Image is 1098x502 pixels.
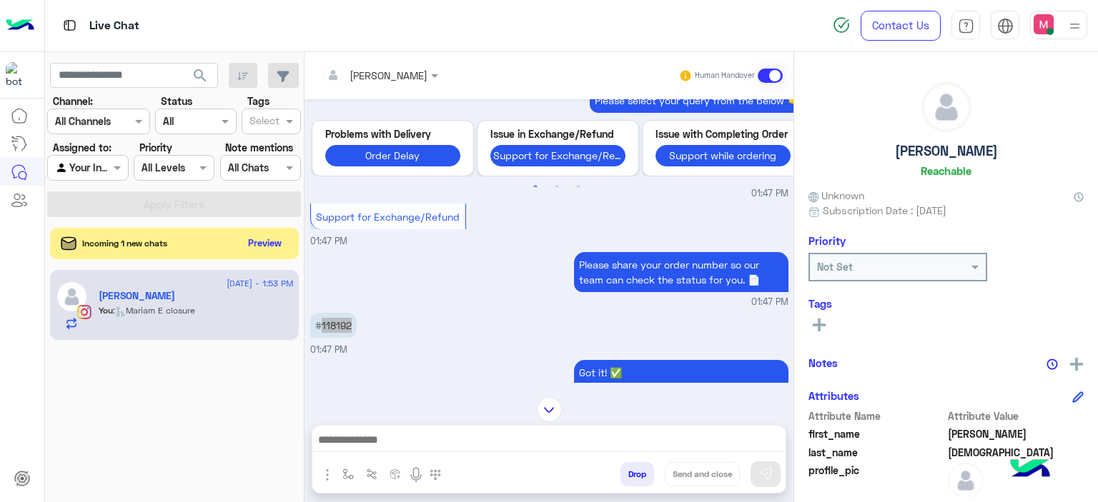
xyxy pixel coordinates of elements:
span: Subscription Date : [DATE] [823,203,946,218]
img: send attachment [319,466,336,483]
img: send voice note [407,466,425,483]
h6: Notes [808,356,838,369]
span: first_name [808,426,945,441]
label: Channel: [53,94,93,109]
img: select flow [342,468,354,480]
img: defaultAdmin.png [948,463,984,498]
button: 3 of 2 [571,180,585,194]
h6: Reachable [921,164,971,177]
button: Send and close [665,462,740,486]
h6: Priority [808,234,846,247]
label: Status [161,94,192,109]
img: spinner [833,16,850,34]
button: search [183,63,218,94]
p: Issue in Exchange/Refund [490,126,625,141]
span: [DATE] - 1:53 PM [227,277,293,290]
small: Human Handover [695,70,755,81]
img: tab [958,18,974,34]
label: Priority [139,140,172,155]
img: notes [1047,358,1058,370]
span: Attribute Value [948,408,1084,423]
span: profile_pic [808,463,945,496]
img: defaultAdmin.png [922,83,971,131]
img: tab [61,16,79,34]
img: 317874714732967 [6,62,31,88]
span: 01:47 PM [310,344,347,355]
button: 1 of 2 [528,180,543,194]
img: make a call [430,469,441,481]
img: create order [390,468,401,480]
button: create order [384,462,407,486]
img: userImage [1034,14,1054,34]
a: Contact Us [861,11,941,41]
p: Live Chat [89,16,139,36]
a: tab [951,11,980,41]
span: Attribute Name [808,408,945,423]
p: 12/8/2025, 1:47 PM [574,252,788,292]
button: Support while ordering [656,145,791,166]
img: send message [758,467,773,481]
button: Order Delay [325,145,460,166]
img: Trigger scenario [366,468,377,480]
span: Youssef [948,426,1084,441]
button: Support for Exchange/Refund [490,145,625,166]
span: Support for Exchange/Refund [316,211,460,223]
p: 12/8/2025, 1:47 PM [574,360,788,415]
span: last_name [808,445,945,460]
p: 12/8/2025, 1:47 PM [310,313,357,338]
button: select flow [337,462,360,486]
label: Assigned to: [53,140,112,155]
label: Note mentions [225,140,293,155]
span: You [99,305,113,316]
p: Issue with Completing Order [656,126,791,141]
img: profile [1066,17,1084,35]
h6: Attributes [808,389,859,402]
span: 01:47 PM [751,187,788,201]
span: Muhammad [948,445,1084,460]
img: add [1070,358,1083,371]
button: 2 of 2 [550,180,564,194]
label: Tags [247,94,269,109]
img: Instagram [77,305,91,319]
button: Apply Filters [47,191,301,217]
img: Logo [6,11,34,41]
p: 12/8/2025, 1:47 PM [590,88,804,113]
h5: Youssef Muhammad [99,290,175,302]
p: Problems with Delivery [325,126,460,141]
span: 01:47 PM [751,296,788,309]
img: defaultAdmin.png [56,281,88,313]
div: Select [247,113,280,131]
button: Trigger scenario [360,462,384,486]
img: hulul-logo.png [1005,445,1055,495]
span: 01:47 PM [310,236,347,246]
img: tab [997,18,1014,34]
button: Preview [242,233,288,253]
span: search [192,67,209,84]
span: Incoming 1 new chats [82,237,167,250]
span: : Mariam E closure [113,305,195,316]
span: Unknown [808,188,864,203]
h6: Tags [808,297,1084,310]
button: Drop [620,462,654,486]
h5: [PERSON_NAME] [895,143,998,159]
img: scroll [537,397,562,422]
